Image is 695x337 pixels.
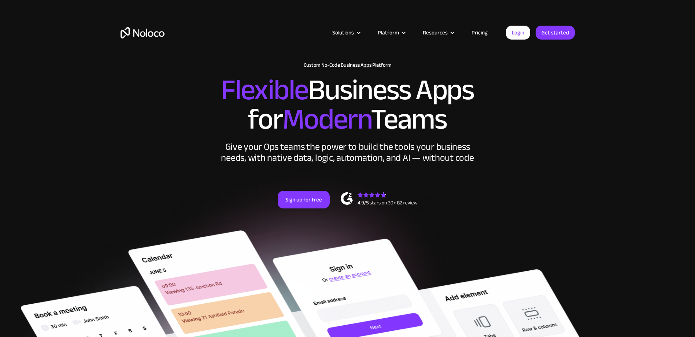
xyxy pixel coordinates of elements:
div: Solutions [332,28,354,37]
div: Solutions [323,28,369,37]
a: home [121,27,164,38]
a: Get started [536,26,575,40]
a: Sign up for free [278,191,330,208]
span: Modern [282,92,371,147]
div: Resources [414,28,462,37]
h2: Business Apps for Teams [121,75,575,134]
div: Resources [423,28,448,37]
div: Platform [369,28,414,37]
a: Pricing [462,28,497,37]
a: Login [506,26,530,40]
span: Flexible [221,63,308,117]
div: Give your Ops teams the power to build the tools your business needs, with native data, logic, au... [219,141,476,163]
div: Platform [378,28,399,37]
